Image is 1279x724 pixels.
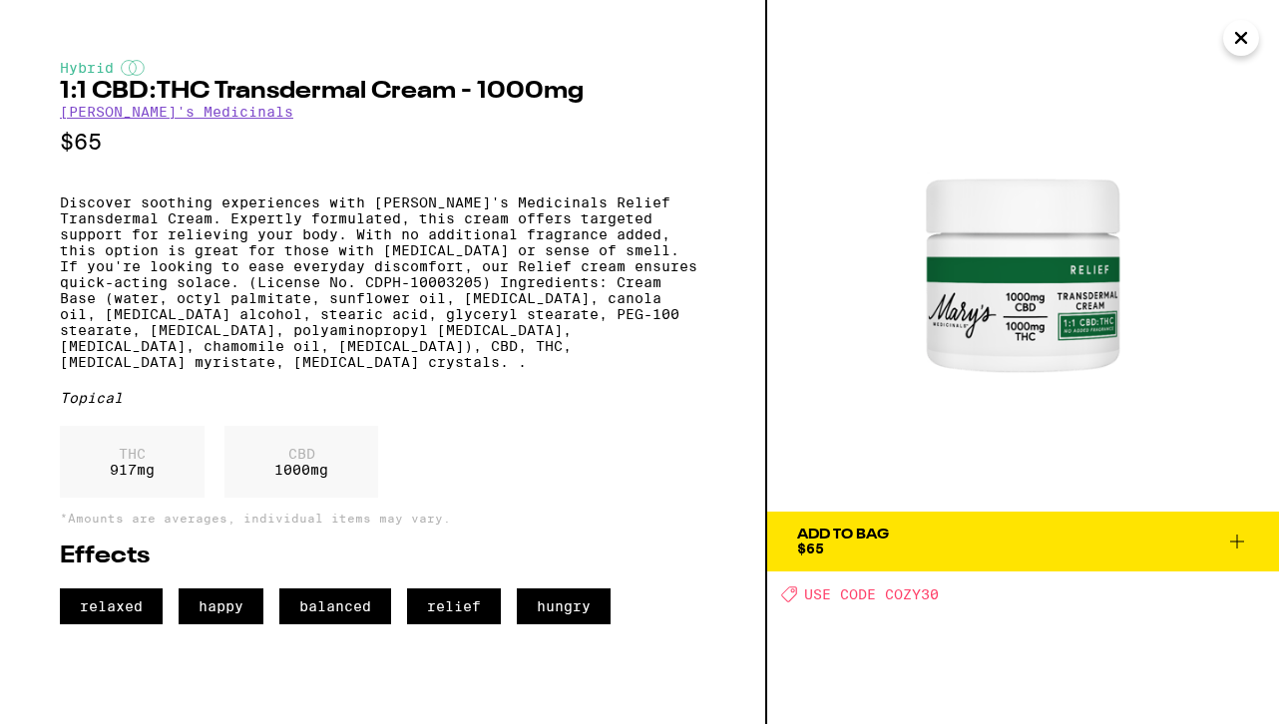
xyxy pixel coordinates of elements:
[121,60,145,76] img: hybridColor.svg
[804,586,939,602] span: USE CODE COZY30
[60,426,205,498] div: 917 mg
[517,588,611,624] span: hungry
[12,14,144,30] span: Hi. Need any help?
[279,588,391,624] span: balanced
[407,588,501,624] span: relief
[60,104,293,120] a: [PERSON_NAME]'s Medicinals
[60,194,705,370] p: Discover soothing experiences with [PERSON_NAME]'s Medicinals Relief Transdermal Cream. Expertly ...
[60,60,705,76] div: Hybrid
[60,390,705,406] div: Topical
[224,426,378,498] div: 1000 mg
[1223,20,1259,56] button: Close
[60,588,163,624] span: relaxed
[797,528,889,542] div: Add To Bag
[274,446,328,462] p: CBD
[60,512,705,525] p: *Amounts are averages, individual items may vary.
[797,541,824,556] span: $65
[110,446,155,462] p: THC
[767,512,1279,571] button: Add To Bag$65
[60,544,705,568] h2: Effects
[179,588,263,624] span: happy
[60,80,705,104] h2: 1:1 CBD:THC Transdermal Cream - 1000mg
[60,130,705,155] p: $65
